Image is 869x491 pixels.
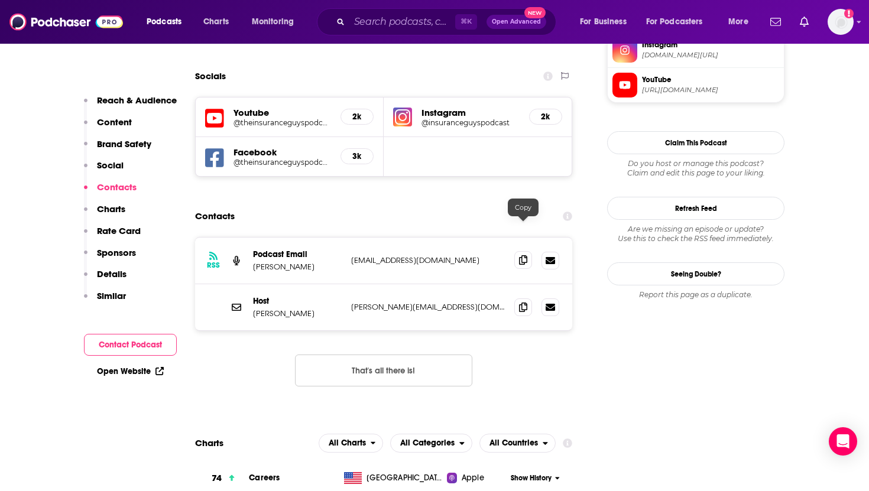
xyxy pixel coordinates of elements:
h2: Contacts [195,205,235,227]
p: Sponsors [97,247,136,258]
button: Show History [507,473,564,483]
h2: Socials [195,65,226,87]
p: Podcast Email [253,249,342,259]
span: Show History [511,473,552,483]
p: Host [253,296,342,306]
a: [GEOGRAPHIC_DATA] [339,472,448,484]
button: Contacts [84,181,137,203]
a: Instagram[DOMAIN_NAME][URL] [612,38,779,63]
h2: Categories [390,434,472,453]
a: Show notifications dropdown [766,12,786,32]
span: For Podcasters [646,14,703,30]
button: open menu [390,434,472,453]
h5: Instagram [421,107,520,118]
span: All Countries [489,439,538,447]
button: open menu [319,434,384,453]
span: Do you host or manage this podcast? [607,159,784,168]
h2: Platforms [319,434,384,453]
a: Careers [249,473,280,483]
a: Seeing Double? [607,262,784,285]
h3: 74 [212,472,222,485]
button: Refresh Feed [607,197,784,220]
p: Content [97,116,132,128]
a: Open Website [97,366,164,376]
button: Rate Card [84,225,141,247]
a: @theinsuranceguyspodcast [234,118,331,127]
span: ⌘ K [455,14,477,30]
h5: 3k [351,151,364,161]
p: Rate Card [97,225,141,236]
a: Charts [196,12,236,31]
button: Details [84,268,127,290]
button: Content [84,116,132,138]
input: Search podcasts, credits, & more... [349,12,455,31]
button: open menu [244,12,309,31]
img: User Profile [828,9,854,35]
button: Similar [84,290,126,312]
span: Apple [462,472,484,484]
img: iconImage [393,108,412,126]
button: Brand Safety [84,138,151,160]
svg: Add a profile image [844,9,854,18]
button: open menu [479,434,556,453]
p: [EMAIL_ADDRESS][DOMAIN_NAME] [351,255,505,265]
p: Reach & Audience [97,95,177,106]
button: open menu [138,12,197,31]
p: [PERSON_NAME] [253,262,342,272]
div: Claim and edit this page to your liking. [607,159,784,178]
span: https://www.youtube.com/@theinsuranceguyspodcast [642,86,779,95]
button: Show profile menu [828,9,854,35]
button: Claim This Podcast [607,131,784,154]
h2: Countries [479,434,556,453]
span: United States [367,472,443,484]
button: open menu [638,12,720,31]
span: For Business [580,14,627,30]
div: Open Intercom Messenger [829,427,857,456]
img: Podchaser - Follow, Share and Rate Podcasts [9,11,123,33]
span: Open Advanced [492,19,541,25]
div: Report this page as a duplicate. [607,290,784,300]
button: Social [84,160,124,181]
button: Charts [84,203,125,225]
a: @theinsuranceguyspodcast [234,158,331,167]
button: Contact Podcast [84,334,177,356]
h5: 2k [539,112,552,122]
h2: Charts [195,437,223,448]
span: New [524,7,546,18]
button: Sponsors [84,247,136,269]
button: Reach & Audience [84,95,177,116]
div: Copy [508,199,539,216]
h3: RSS [207,261,220,270]
button: Open AdvancedNew [487,15,546,29]
p: Details [97,268,127,279]
p: Similar [97,290,126,301]
span: All Charts [329,439,366,447]
p: Contacts [97,181,137,193]
p: Brand Safety [97,138,151,149]
span: instagram.com/insuranceguyspodcast [642,51,779,60]
span: Monitoring [252,14,294,30]
button: open menu [720,12,763,31]
button: open menu [572,12,641,31]
p: Charts [97,203,125,214]
div: Search podcasts, credits, & more... [328,8,568,35]
span: Logged in as kkitamorn [828,9,854,35]
h5: Youtube [234,107,331,118]
p: Social [97,160,124,171]
span: Charts [203,14,229,30]
a: Show notifications dropdown [795,12,813,32]
span: More [728,14,748,30]
p: [PERSON_NAME] [253,308,342,318]
span: YouTube [642,74,779,85]
a: YouTube[URL][DOMAIN_NAME] [612,73,779,97]
span: Instagram [642,40,779,50]
a: @insuranceguyspodcast [421,118,520,127]
a: Apple [447,472,507,484]
button: Nothing here. [295,355,472,386]
span: All Categories [400,439,455,447]
h5: Facebook [234,147,331,158]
